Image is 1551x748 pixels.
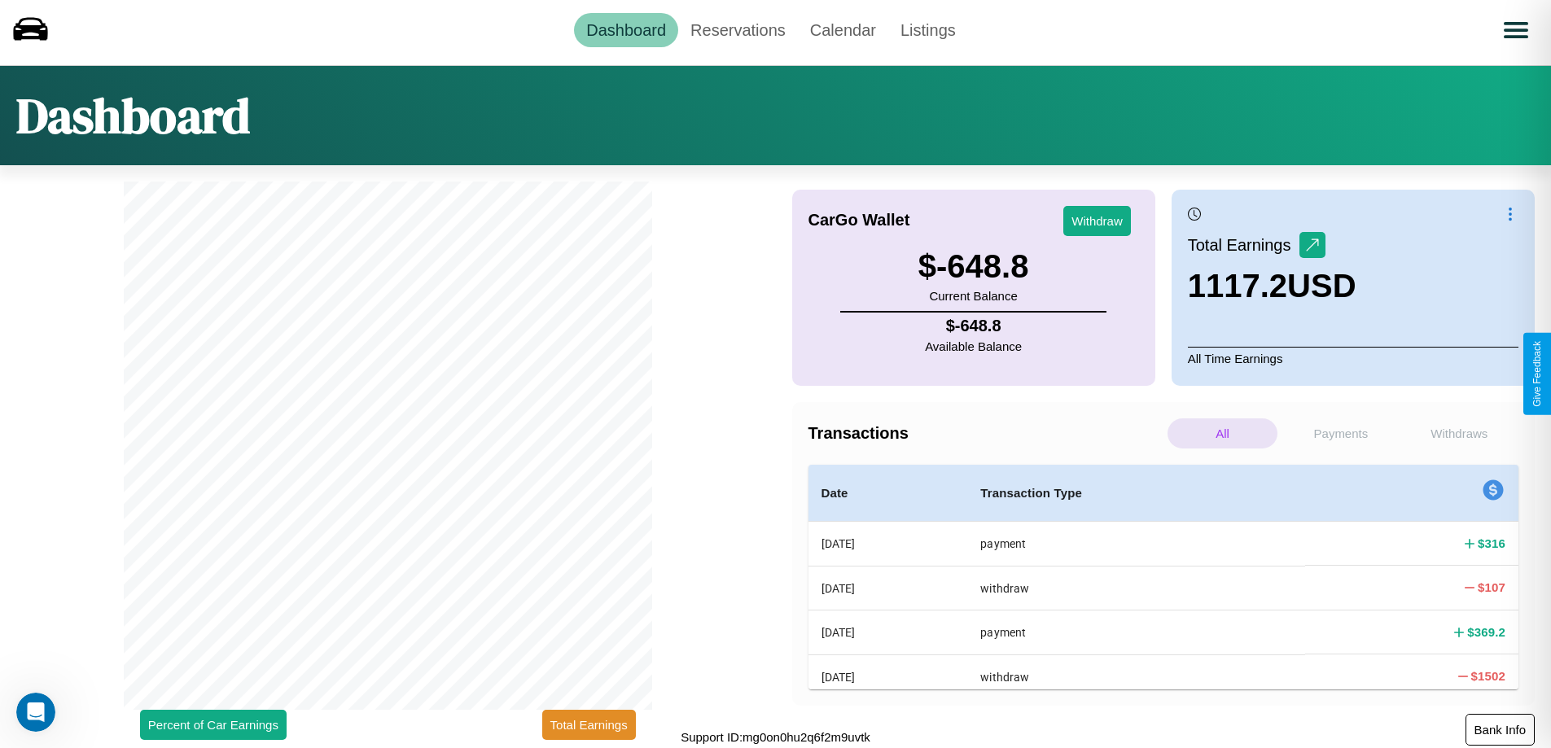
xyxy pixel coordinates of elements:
[808,654,968,698] th: [DATE]
[574,13,678,47] a: Dashboard
[808,211,910,230] h4: CarGo Wallet
[1063,206,1131,236] button: Withdraw
[888,13,968,47] a: Listings
[808,566,968,610] th: [DATE]
[808,424,1163,443] h4: Transactions
[681,726,870,748] p: Support ID: mg0on0hu2q6f2m9uvtk
[980,483,1292,503] h4: Transaction Type
[542,710,636,740] button: Total Earnings
[967,654,1305,698] th: withdraw
[967,610,1305,654] th: payment
[925,317,1022,335] h4: $ -648.8
[1188,347,1518,370] p: All Time Earnings
[967,566,1305,610] th: withdraw
[140,710,287,740] button: Percent of Car Earnings
[1478,535,1505,552] h4: $ 316
[1286,418,1395,448] p: Payments
[1188,268,1356,304] h3: 1117.2 USD
[16,693,55,732] iframe: Intercom live chat
[16,82,250,149] h1: Dashboard
[1404,418,1514,448] p: Withdraws
[1478,579,1505,596] h4: $ 107
[808,610,968,654] th: [DATE]
[1466,714,1535,746] button: Bank Info
[1188,230,1299,260] p: Total Earnings
[808,522,968,566] th: [DATE]
[1531,341,1543,407] div: Give Feedback
[798,13,888,47] a: Calendar
[918,248,1029,285] h3: $ -648.8
[1168,418,1277,448] p: All
[1467,623,1505,641] h4: $ 369.2
[678,13,798,47] a: Reservations
[925,335,1022,357] p: Available Balance
[1471,667,1505,685] h4: $ 1502
[822,483,955,503] h4: Date
[918,285,1029,307] p: Current Balance
[967,522,1305,566] th: payment
[1493,7,1539,53] button: Open menu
